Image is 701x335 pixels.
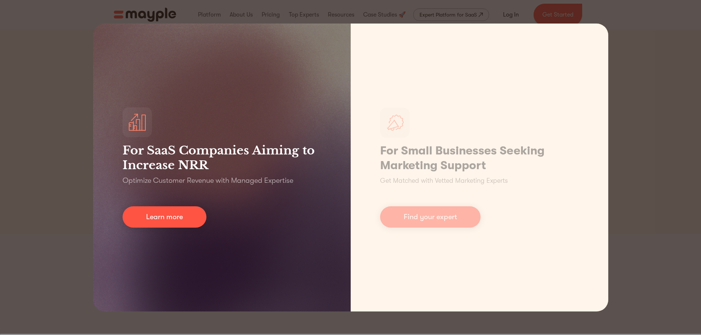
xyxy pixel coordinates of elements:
[380,143,579,173] h1: For Small Businesses Seeking Marketing Support
[380,176,508,186] p: Get Matched with Vetted Marketing Experts
[123,175,293,186] p: Optimize Customer Revenue with Managed Expertise
[123,206,206,228] a: Learn more
[123,143,321,172] h3: For SaaS Companies Aiming to Increase NRR
[380,206,481,228] a: Find your expert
